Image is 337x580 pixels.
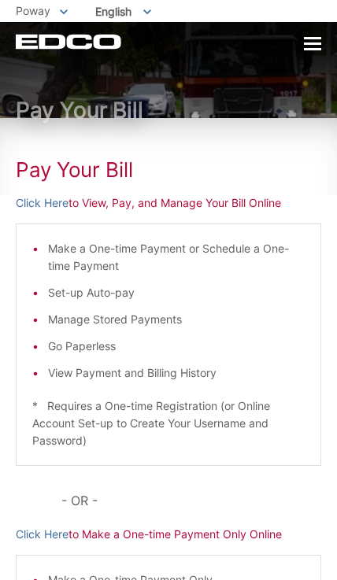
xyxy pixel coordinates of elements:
[48,284,305,301] li: Set-up Auto-pay
[48,240,305,275] li: Make a One-time Payment or Schedule a One-time Payment
[32,397,305,449] p: * Requires a One-time Registration (or Online Account Set-up to Create Your Username and Password)
[16,34,121,50] a: EDCD logo. Return to the homepage.
[16,98,321,122] h1: Pay Your Bill
[48,338,305,355] li: Go Paperless
[61,489,321,512] p: - OR -
[16,526,321,543] p: to Make a One-time Payment Only Online
[48,311,305,328] li: Manage Stored Payments
[48,364,305,382] li: View Payment and Billing History
[16,4,50,17] span: Poway
[16,194,69,212] a: Click Here
[16,526,69,543] a: Click Here
[16,194,321,212] p: to View, Pay, and Manage Your Bill Online
[16,157,321,183] h1: Pay Your Bill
